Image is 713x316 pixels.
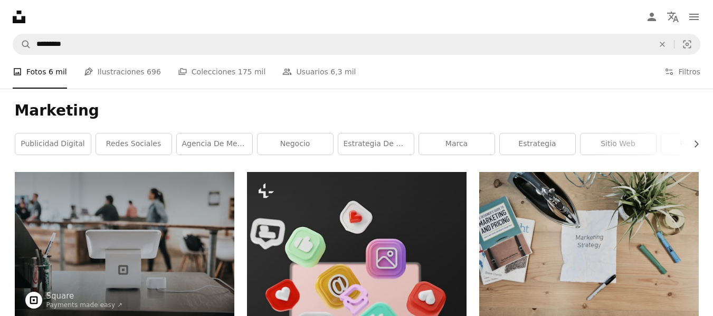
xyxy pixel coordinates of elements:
[177,133,252,155] a: agencia de mercadeo
[282,55,356,89] a: Usuarios 6,3 mil
[581,133,656,155] a: sitio web
[479,240,699,250] a: papel blanco de impresión con texto de estrategia de marketing
[674,34,700,54] button: Búsqueda visual
[258,133,333,155] a: negocio
[84,55,161,89] a: Ilustraciones 696
[13,34,31,54] button: Buscar en Unsplash
[641,6,662,27] a: Iniciar sesión / Registrarse
[338,133,414,155] a: Estrategia de marketing
[247,299,467,308] a: una computadora portátil con un montón de iconos de aplicaciones que salen de ella
[238,66,266,78] span: 175 mil
[651,34,674,54] button: Borrar
[13,34,700,55] form: Encuentra imágenes en todo el sitio
[500,133,575,155] a: estrategia
[687,133,699,155] button: desplazar lista a la derecha
[46,301,123,309] a: Payments made easy ↗
[15,133,91,155] a: publicidad digital
[46,291,123,301] a: Square
[15,240,234,250] a: Monitor en el escritorio
[662,6,683,27] button: Idioma
[664,55,700,89] button: Filtros
[15,101,699,120] h1: Marketing
[25,292,42,309] img: Ve al perfil de Square
[178,55,266,89] a: Colecciones 175 mil
[96,133,172,155] a: redes sociales
[13,11,25,23] a: Inicio — Unsplash
[147,66,161,78] span: 696
[419,133,495,155] a: marca
[330,66,356,78] span: 6,3 mil
[683,6,705,27] button: Menú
